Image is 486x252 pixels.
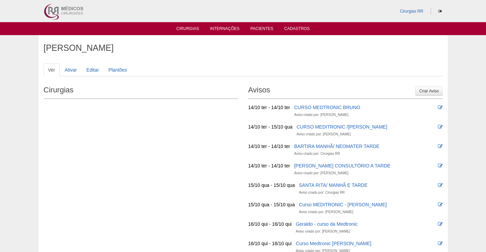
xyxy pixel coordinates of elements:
a: Curso Medtronic [PERSON_NAME] [296,241,371,246]
div: Aviso criado por: [PERSON_NAME] [297,131,351,138]
div: Aviso criado por: [PERSON_NAME] [294,112,348,118]
div: 15/10 qua - 15/10 qua [248,201,295,208]
a: CURSO MEDITRONIC /[PERSON_NAME] [297,124,387,130]
i: Editar [438,222,443,226]
div: Aviso criado por: Cirurgias RR [294,150,340,157]
div: Aviso criado por: Cirurgias RR [299,189,345,196]
i: Editar [438,163,443,168]
a: Ver [44,63,60,76]
h2: Cirurgias [44,83,238,99]
a: Curso MEDITRONIC - [PERSON_NAME] [299,202,387,207]
a: Criar Aviso [415,87,442,95]
div: 16/10 qui - 16/10 qui [248,240,292,247]
i: Editar [438,202,443,207]
h1: [PERSON_NAME] [44,44,443,52]
div: 14/10 ter - 14/10 ter [248,143,290,150]
div: 14/10 ter - 14/10 ter [248,162,290,169]
a: CURSO MEDTRONIC BRUNO [294,105,360,110]
a: Internações [210,26,240,33]
a: Geraldo - curso da Medtronic [296,221,357,227]
a: Cirurgias RR [400,9,423,14]
a: SANTA RITA/ MANHÃ E TARDE [299,182,368,188]
h2: Avisos [248,83,443,99]
a: Editar [82,63,103,76]
i: Editar [438,183,443,188]
a: [PERSON_NAME] CONSULTÓRIO A TARDE [294,163,390,168]
div: 16/10 qui - 16/10 qui [248,221,292,227]
div: 14/10 ter - 14/10 ter [248,104,290,111]
div: Aviso criado por: [PERSON_NAME] [296,228,350,235]
i: Sair [438,9,442,13]
a: Cadastros [284,26,310,33]
a: Ativar [60,63,82,76]
div: 15/10 qua - 15/10 qua [248,182,295,189]
i: Editar [438,105,443,110]
a: Pacientes [250,26,273,33]
a: Cirurgias [176,26,199,33]
i: Editar [438,144,443,149]
a: BARTIRA MANHÃ/ NEOMATER TARDE [294,144,379,149]
div: Aviso criado por: [PERSON_NAME] [294,170,348,177]
div: Aviso criado por: [PERSON_NAME] [299,209,353,216]
a: Plantões [104,63,131,76]
div: 14/10 ter - 15/10 qua [248,123,293,130]
i: Editar [438,124,443,129]
i: Editar [438,241,443,246]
